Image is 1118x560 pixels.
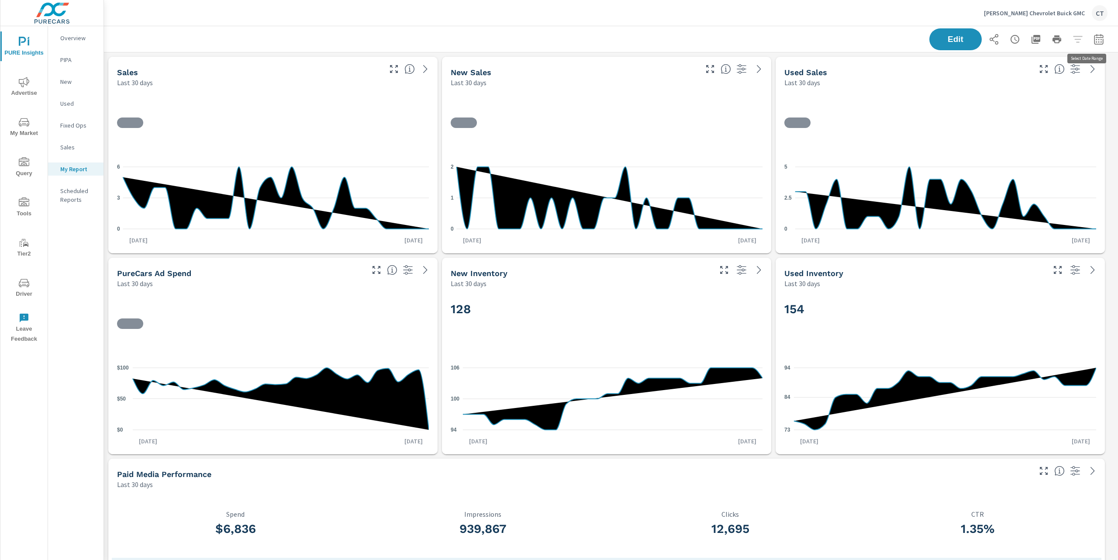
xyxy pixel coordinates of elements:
[117,470,211,479] h5: Paid Media Performance
[451,194,454,200] text: 1
[48,184,104,206] div: Scheduled Reports
[117,269,191,278] h5: PureCars Ad Spend
[117,225,120,232] text: 0
[1086,464,1100,478] a: See more details in report
[123,236,154,245] p: [DATE]
[732,236,763,245] p: [DATE]
[112,522,359,536] h3: $6,836
[48,141,104,154] div: Sales
[784,394,790,400] text: 84
[3,37,45,58] span: PURE Insights
[60,99,97,108] p: Used
[60,55,97,64] p: PIPA
[752,263,766,277] a: See more details in report
[398,236,429,245] p: [DATE]
[784,301,1096,317] h2: 154
[398,437,429,446] p: [DATE]
[117,163,120,169] text: 6
[3,157,45,179] span: Query
[607,510,854,518] p: Clicks
[1051,263,1065,277] button: Make Fullscreen
[133,437,163,446] p: [DATE]
[784,269,843,278] h5: Used Inventory
[48,31,104,45] div: Overview
[929,28,982,50] button: Edit
[359,522,607,536] h3: 939,867
[48,75,104,88] div: New
[3,278,45,299] span: Driver
[457,236,487,245] p: [DATE]
[794,437,825,446] p: [DATE]
[607,522,854,536] h3: 12,695
[1086,263,1100,277] a: See more details in report
[784,163,787,169] text: 5
[117,68,138,77] h5: Sales
[48,162,104,176] div: My Report
[1092,5,1108,21] div: CT
[784,194,792,200] text: 2.5
[117,426,123,432] text: $0
[985,31,1003,48] button: Share Report
[1054,64,1065,74] span: Number of vehicles sold by the dealership over the selected date range. [Source: This data is sou...
[1086,62,1100,76] a: See more details in report
[1048,31,1066,48] button: Print Report
[418,62,432,76] a: See more details in report
[0,26,48,348] div: nav menu
[48,97,104,110] div: Used
[1027,31,1045,48] button: "Export Report to PDF"
[717,263,731,277] button: Make Fullscreen
[48,119,104,132] div: Fixed Ops
[3,117,45,138] span: My Market
[1066,236,1096,245] p: [DATE]
[3,313,45,344] span: Leave Feedback
[3,197,45,219] span: Tools
[1066,437,1096,446] p: [DATE]
[387,62,401,76] button: Make Fullscreen
[721,64,731,74] span: Number of vehicles sold by the dealership over the selected date range. [Source: This data is sou...
[387,265,397,275] span: Total cost of media for all PureCars channels for the selected dealership group over the selected...
[784,426,790,432] text: 73
[418,263,432,277] a: See more details in report
[938,35,973,43] span: Edit
[3,77,45,98] span: Advertise
[784,364,790,370] text: 94
[784,77,820,88] p: Last 30 days
[117,395,126,401] text: $50
[451,278,487,289] p: Last 30 days
[117,479,153,490] p: Last 30 days
[117,194,120,200] text: 3
[404,64,415,74] span: Number of vehicles sold by the dealership over the selected date range. [Source: This data is sou...
[451,364,459,370] text: 106
[60,143,97,152] p: Sales
[117,278,153,289] p: Last 30 days
[60,34,97,42] p: Overview
[451,225,454,232] text: 0
[117,364,129,370] text: $100
[60,77,97,86] p: New
[3,238,45,259] span: Tier2
[795,236,826,245] p: [DATE]
[369,263,383,277] button: Make Fullscreen
[784,278,820,289] p: Last 30 days
[854,522,1102,536] h3: 1.35%
[359,510,607,518] p: Impressions
[60,165,97,173] p: My Report
[48,53,104,66] div: PIPA
[463,437,493,446] p: [DATE]
[784,225,787,232] text: 0
[451,395,459,401] text: 100
[703,62,717,76] button: Make Fullscreen
[752,62,766,76] a: See more details in report
[60,121,97,130] p: Fixed Ops
[451,269,507,278] h5: New Inventory
[451,77,487,88] p: Last 30 days
[732,437,763,446] p: [DATE]
[112,510,359,518] p: Spend
[60,187,97,204] p: Scheduled Reports
[1054,466,1065,476] span: Understand performance metrics over the selected time range.
[451,301,763,317] h2: 128
[784,68,827,77] h5: Used Sales
[1037,464,1051,478] button: Make Fullscreen
[117,77,153,88] p: Last 30 days
[451,163,454,169] text: 2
